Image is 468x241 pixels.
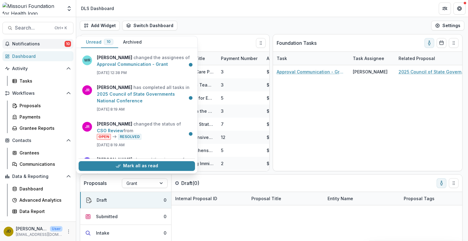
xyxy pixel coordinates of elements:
[84,179,107,187] p: Proposals
[164,197,166,203] div: 0
[453,2,466,15] button: Get Help
[19,125,69,131] div: Grantee Reports
[263,118,309,131] div: $23,111.00
[79,4,116,13] nav: breadcrumb
[221,108,224,114] div: 3
[221,82,224,88] div: 3
[97,197,107,203] div: Draft
[273,52,349,65] div: Task
[96,230,109,236] div: Intake
[164,230,166,236] div: 0
[10,184,73,194] a: Dashboard
[217,55,261,62] div: Payment Number
[263,131,309,144] div: $3,488.18
[248,192,324,205] div: Proposal Title
[248,195,285,202] div: Proposal Title
[16,225,48,232] p: [PERSON_NAME]
[2,172,73,181] button: Open Data & Reporting
[217,52,263,65] div: Payment Number
[79,161,195,171] button: Mark all as read
[263,52,309,65] div: Amount Due
[19,150,69,156] div: Grantees
[10,159,73,169] a: Communications
[164,213,166,220] div: 0
[12,41,65,47] span: Notifications
[324,195,357,202] div: Entity Name
[97,156,191,169] p: changed the viewers of
[2,136,73,145] button: Open Contacts
[10,101,73,111] a: Proposals
[353,69,388,75] div: [PERSON_NAME]
[263,144,309,157] div: $22,041.00
[349,55,388,62] div: Task Assignee
[221,160,224,167] div: 2
[400,195,438,202] div: Proposal Tags
[263,55,296,62] div: Amount Due
[12,138,64,143] span: Contacts
[221,121,224,127] div: 7
[6,229,11,233] div: Jennifer Carter Dochler
[349,52,395,65] div: Task Assignee
[395,55,439,62] div: Related Proposal
[80,208,171,225] button: Submitted0
[65,2,73,15] button: Open entity switcher
[263,157,309,170] div: $46,609.00
[10,112,73,122] a: Payments
[19,114,69,120] div: Payments
[10,195,73,205] a: Advanced Analytics
[263,65,309,78] div: $1,250.00
[10,206,73,216] a: Data Report
[2,39,73,49] button: Notifications10
[80,192,171,208] button: Draft0
[19,78,69,84] div: Tasks
[2,88,73,98] button: Open Workflows
[181,179,227,187] p: Draft ( 0 )
[65,228,72,235] button: More
[19,197,69,203] div: Advanced Analytics
[118,36,147,48] button: Archived
[449,38,459,48] button: Drag
[65,41,71,47] span: 10
[19,161,69,167] div: Communications
[172,192,248,205] div: Internal Proposal ID
[2,64,73,73] button: Open Activity
[97,84,191,104] p: has completed all tasks in
[97,128,123,133] a: CSO Review
[263,78,309,91] div: $4,000.00
[97,54,191,68] p: changed the assignees of
[15,25,51,31] span: Search...
[122,21,177,30] button: Switch Dashboard
[80,21,120,30] button: Add Widget
[12,66,64,71] span: Activity
[277,39,317,47] p: Foundation Tasks
[263,105,309,118] div: $13,514.00
[19,186,69,192] div: Dashboard
[10,76,73,86] a: Tasks
[324,192,400,205] div: Entity Name
[221,95,223,101] div: 5
[12,53,69,59] div: Dashboard
[2,51,73,61] a: Dashboard
[50,226,62,232] p: User
[221,147,223,154] div: 5
[12,91,64,96] span: Workflows
[97,62,168,67] a: Approval Communication - Grant
[53,25,68,31] div: Ctrl + K
[437,178,446,188] button: toggle-assigned-to-me
[172,195,221,202] div: Internal Proposal ID
[221,134,225,140] div: 12
[97,121,191,140] p: changed the status of from
[437,38,446,48] button: Calendar
[277,69,346,75] a: Approval Communication - Grant
[19,102,69,109] div: Proposals
[2,2,62,15] img: Missouri Foundation for Health logo
[439,2,451,15] button: Partners
[107,40,111,44] span: 10
[273,55,291,62] div: Task
[2,22,73,34] button: Search...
